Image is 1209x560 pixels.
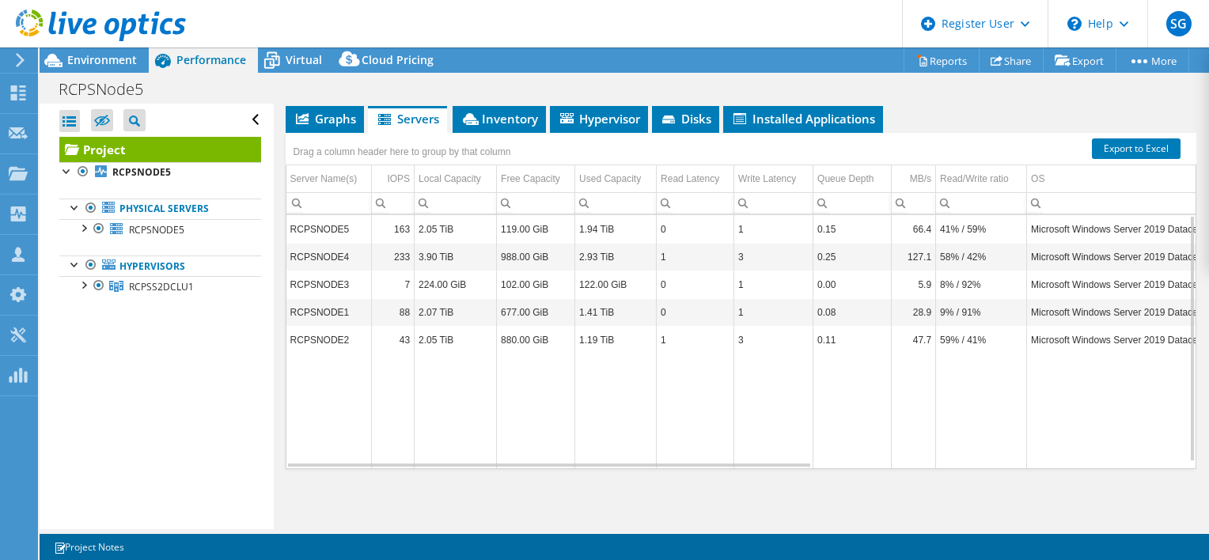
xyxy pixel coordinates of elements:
[579,169,641,188] div: Used Capacity
[67,52,137,67] span: Environment
[1116,48,1189,73] a: More
[460,111,538,127] span: Inventory
[734,165,813,193] td: Write Latency Column
[731,111,875,127] span: Installed Applications
[176,52,246,67] span: Performance
[372,243,415,271] td: Column IOPS, Value 233
[979,48,1044,73] a: Share
[372,165,415,193] td: IOPS Column
[734,243,813,271] td: Column Write Latency, Value 3
[558,111,640,127] span: Hypervisor
[813,326,892,354] td: Column Queue Depth, Value 0.11
[936,271,1027,298] td: Column Read/Write ratio, Value 8% / 92%
[59,137,261,162] a: Project
[372,215,415,243] td: Column IOPS, Value 163
[59,162,261,183] a: RCPSNODE5
[415,192,497,214] td: Column Local Capacity, Filter cell
[936,192,1027,214] td: Column Read/Write ratio, Filter cell
[112,165,171,179] b: RCPSNODE5
[734,298,813,326] td: Column Write Latency, Value 1
[286,298,372,326] td: Column Server Name(s), Value RCPSNODE1
[892,271,936,298] td: Column MB/s, Value 5.9
[497,326,575,354] td: Column Free Capacity, Value 880.00 GiB
[936,243,1027,271] td: Column Read/Write ratio, Value 58% / 42%
[59,255,261,276] a: Hypervisors
[415,271,497,298] td: Column Local Capacity, Value 224.00 GiB
[43,537,135,557] a: Project Notes
[497,243,575,271] td: Column Free Capacity, Value 988.00 GiB
[910,169,931,188] div: MB/s
[286,215,372,243] td: Column Server Name(s), Value RCPSNODE5
[734,271,813,298] td: Column Write Latency, Value 1
[734,326,813,354] td: Column Write Latency, Value 3
[657,326,734,354] td: Column Read Latency, Value 1
[657,271,734,298] td: Column Read Latency, Value 0
[290,141,515,163] div: Drag a column header here to group by that column
[497,192,575,214] td: Column Free Capacity, Filter cell
[892,215,936,243] td: Column MB/s, Value 66.4
[734,192,813,214] td: Column Write Latency, Filter cell
[575,165,657,193] td: Used Capacity Column
[657,192,734,214] td: Column Read Latency, Filter cell
[1092,138,1181,159] a: Export to Excel
[387,169,410,188] div: IOPS
[575,298,657,326] td: Column Used Capacity, Value 1.41 TiB
[892,192,936,214] td: Column MB/s, Filter cell
[813,192,892,214] td: Column Queue Depth, Filter cell
[892,326,936,354] td: Column MB/s, Value 47.7
[817,169,874,188] div: Queue Depth
[294,111,356,127] span: Graphs
[286,133,1196,469] div: Data grid
[286,243,372,271] td: Column Server Name(s), Value RCPSNODE4
[415,165,497,193] td: Local Capacity Column
[813,243,892,271] td: Column Queue Depth, Value 0.25
[286,271,372,298] td: Column Server Name(s), Value RCPSNODE3
[657,215,734,243] td: Column Read Latency, Value 0
[892,243,936,271] td: Column MB/s, Value 127.1
[286,192,372,214] td: Column Server Name(s), Filter cell
[497,271,575,298] td: Column Free Capacity, Value 102.00 GiB
[59,199,261,219] a: Physical Servers
[497,165,575,193] td: Free Capacity Column
[575,192,657,214] td: Column Used Capacity, Filter cell
[813,271,892,298] td: Column Queue Depth, Value 0.00
[936,165,1027,193] td: Read/Write ratio Column
[892,298,936,326] td: Column MB/s, Value 28.9
[59,276,261,297] a: RCPSS2DCLU1
[286,165,372,193] td: Server Name(s) Column
[372,192,415,214] td: Column IOPS, Filter cell
[415,215,497,243] td: Column Local Capacity, Value 2.05 TiB
[575,243,657,271] td: Column Used Capacity, Value 2.93 TiB
[661,169,719,188] div: Read Latency
[904,48,980,73] a: Reports
[1067,17,1082,31] svg: \n
[657,298,734,326] td: Column Read Latency, Value 0
[813,298,892,326] td: Column Queue Depth, Value 0.08
[892,165,936,193] td: MB/s Column
[372,298,415,326] td: Column IOPS, Value 88
[372,326,415,354] td: Column IOPS, Value 43
[575,215,657,243] td: Column Used Capacity, Value 1.94 TiB
[51,81,168,98] h1: RCPSNode5
[290,169,358,188] div: Server Name(s)
[497,298,575,326] td: Column Free Capacity, Value 677.00 GiB
[575,326,657,354] td: Column Used Capacity, Value 1.19 TiB
[419,169,481,188] div: Local Capacity
[129,280,194,293] span: RCPSS2DCLU1
[936,326,1027,354] td: Column Read/Write ratio, Value 59% / 41%
[813,165,892,193] td: Queue Depth Column
[1043,48,1116,73] a: Export
[1031,169,1044,188] div: OS
[286,326,372,354] td: Column Server Name(s), Value RCPSNODE2
[129,223,184,236] span: RCPSNODE5
[286,52,322,67] span: Virtual
[657,243,734,271] td: Column Read Latency, Value 1
[660,111,711,127] span: Disks
[575,271,657,298] td: Column Used Capacity, Value 122.00 GiB
[59,219,261,240] a: RCPSNODE5
[501,169,560,188] div: Free Capacity
[415,298,497,326] td: Column Local Capacity, Value 2.07 TiB
[738,169,796,188] div: Write Latency
[1166,11,1192,36] span: SG
[936,298,1027,326] td: Column Read/Write ratio, Value 9% / 91%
